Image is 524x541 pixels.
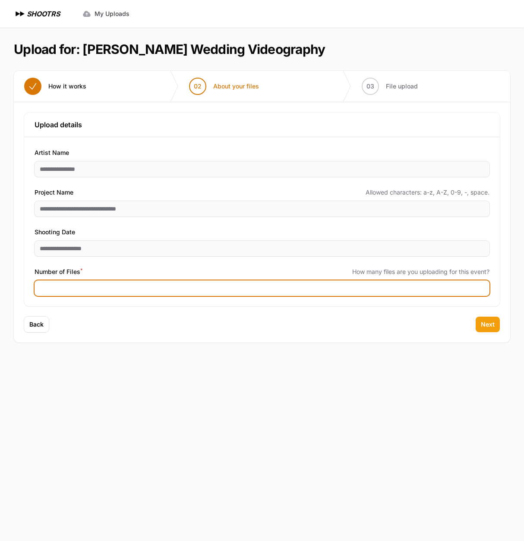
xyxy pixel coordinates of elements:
[35,267,82,277] span: Number of Files
[27,9,60,19] h1: SHOOTRS
[194,82,202,91] span: 02
[77,6,135,22] a: My Uploads
[35,120,489,130] h3: Upload details
[95,9,129,18] span: My Uploads
[14,9,27,19] img: SHOOTRS
[24,317,49,332] button: Back
[48,82,86,91] span: How it works
[14,9,60,19] a: SHOOTRS SHOOTRS
[29,320,44,329] span: Back
[14,41,325,57] h1: Upload for: [PERSON_NAME] Wedding Videography
[476,317,500,332] button: Next
[35,187,73,198] span: Project Name
[366,82,374,91] span: 03
[213,82,259,91] span: About your files
[35,227,75,237] span: Shooting Date
[14,71,97,102] button: How it works
[481,320,495,329] span: Next
[352,267,489,276] span: How many files are you uploading for this event?
[386,82,418,91] span: File upload
[179,71,269,102] button: 02 About your files
[35,148,69,158] span: Artist Name
[351,71,428,102] button: 03 File upload
[366,188,489,197] span: Allowed characters: a-z, A-Z, 0-9, -, space.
